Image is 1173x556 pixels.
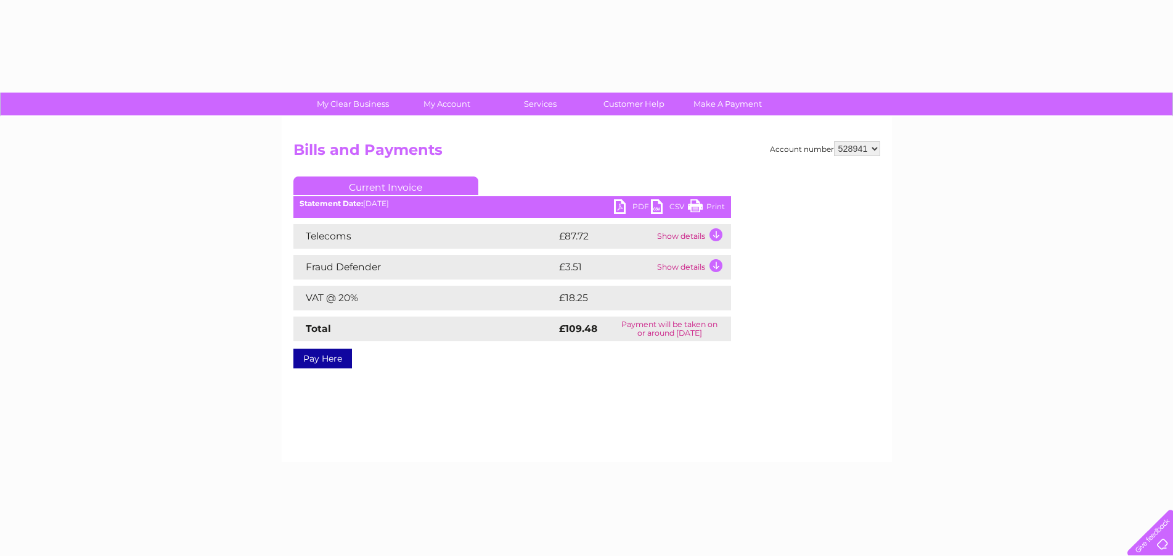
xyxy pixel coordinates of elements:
a: My Account [396,93,497,115]
a: Services [489,93,591,115]
div: [DATE] [293,199,731,208]
td: Show details [654,255,731,280]
a: Make A Payment [677,93,779,115]
strong: £109.48 [559,323,597,334]
td: Fraud Defender [293,255,556,280]
a: Print [688,199,725,217]
td: £87.72 [556,224,654,249]
a: PDF [614,199,651,217]
h2: Bills and Payments [293,141,880,165]
a: Pay Here [293,349,352,368]
a: My Clear Business [302,93,404,115]
a: Customer Help [583,93,685,115]
a: Current Invoice [293,176,478,195]
a: CSV [651,199,688,217]
td: Show details [654,224,731,249]
td: £3.51 [556,255,654,280]
b: Statement Date: [300,199,363,208]
td: Telecoms [293,224,556,249]
td: VAT @ 20% [293,286,556,310]
strong: Total [306,323,331,334]
td: Payment will be taken on or around [DATE] [608,317,730,341]
td: £18.25 [556,286,705,310]
div: Account number [770,141,880,156]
